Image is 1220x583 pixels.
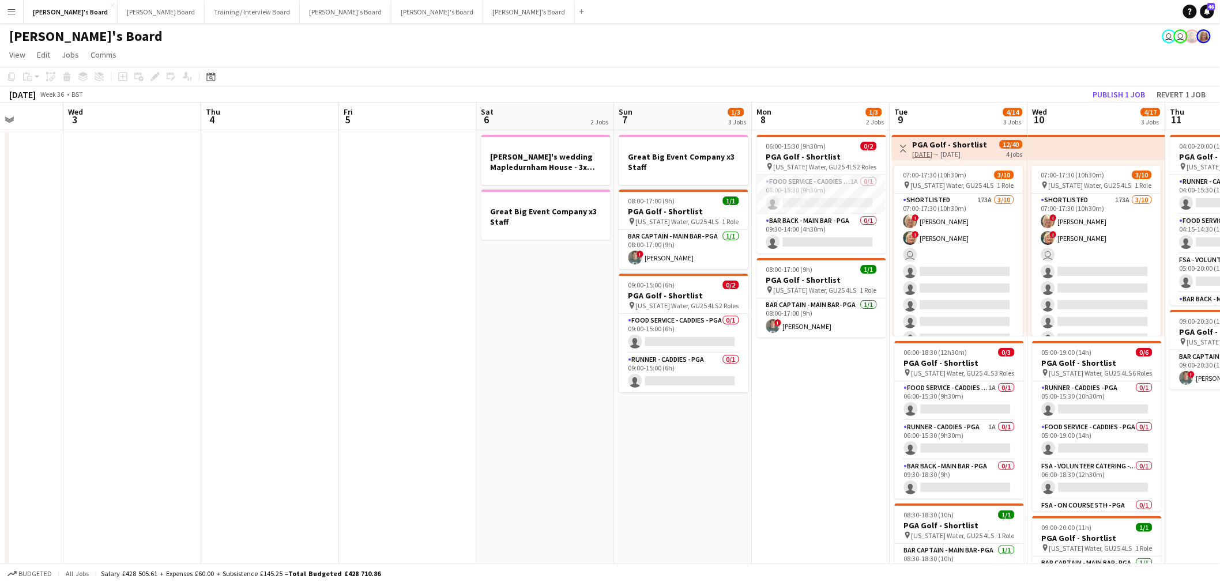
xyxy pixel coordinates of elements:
[9,89,36,100] div: [DATE]
[63,569,91,578] span: All jobs
[71,90,83,99] div: BST
[300,1,391,23] button: [PERSON_NAME]'s Board
[1197,29,1211,43] app-user-avatar: Caitlin Simpson-Hodson
[483,1,575,23] button: [PERSON_NAME]'s Board
[32,47,55,62] a: Edit
[62,50,79,60] span: Jobs
[118,1,205,23] button: [PERSON_NAME] Board
[86,47,121,62] a: Comms
[288,569,381,578] span: Total Budgeted £428 710.86
[1089,87,1150,102] button: Publish 1 job
[1185,29,1199,43] app-user-avatar: Nikoleta Gehfeld
[1174,29,1188,43] app-user-avatar: Kathryn Davies
[205,1,300,23] button: Training / Interview Board
[24,1,118,23] button: [PERSON_NAME]'s Board
[101,569,381,578] div: Salary £428 505.61 + Expenses £60.00 + Subsistence £145.25 =
[391,1,483,23] button: [PERSON_NAME]'s Board
[1207,3,1215,10] span: 46
[1200,5,1214,18] a: 46
[1153,87,1211,102] button: Revert 1 job
[57,47,84,62] a: Jobs
[9,28,163,45] h1: [PERSON_NAME]'s Board
[6,567,54,580] button: Budgeted
[1162,29,1176,43] app-user-avatar: Kathryn Davies
[18,570,52,578] span: Budgeted
[37,50,50,60] span: Edit
[91,50,116,60] span: Comms
[9,50,25,60] span: View
[5,47,30,62] a: View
